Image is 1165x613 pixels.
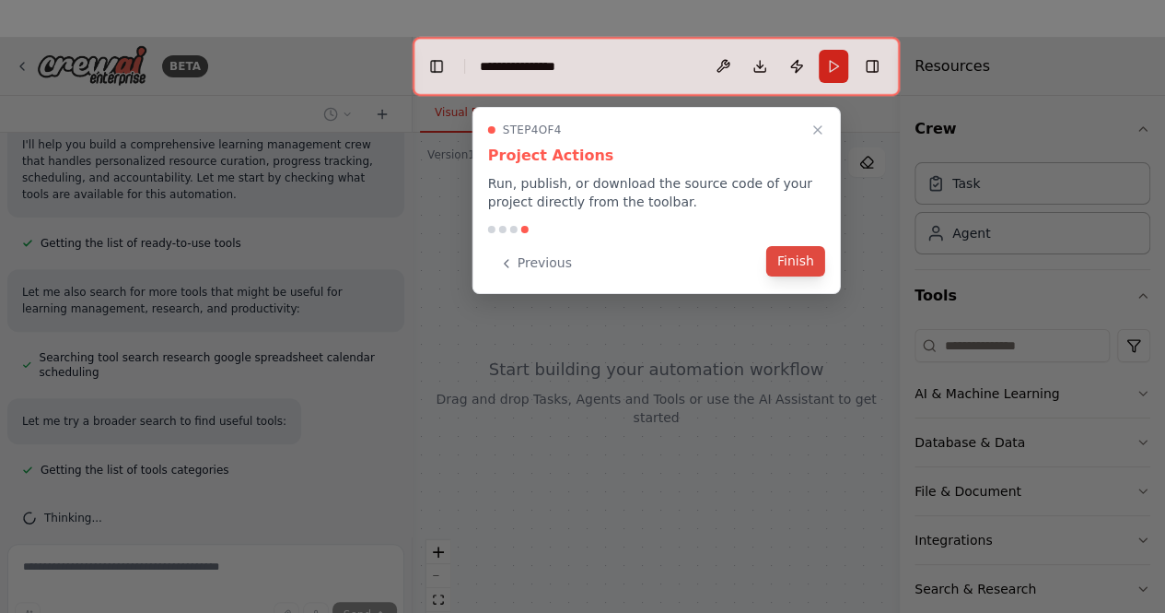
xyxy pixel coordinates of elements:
span: Step 4 of 4 [503,123,562,137]
h3: Project Actions [488,145,825,167]
button: Finish [766,246,825,277]
button: Close walkthrough [807,119,829,141]
button: Hide left sidebar [424,53,449,79]
button: Previous [488,248,583,278]
p: Run, publish, or download the source code of your project directly from the toolbar. [488,174,825,211]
